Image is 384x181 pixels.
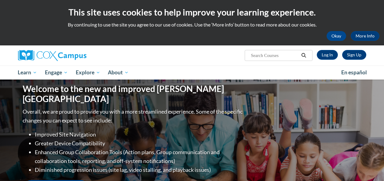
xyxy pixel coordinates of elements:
[76,69,100,76] span: Explore
[72,66,104,80] a: Explore
[341,69,367,76] span: En español
[14,66,41,80] a: Learn
[5,21,379,28] p: By continuing to use the site you agree to our use of cookies. Use the ‘More info’ button to read...
[299,52,308,59] button: Search
[35,148,244,165] li: Enhanced Group Collaboration Tools (Action plans, Group communication and collaboration tools, re...
[23,84,244,104] h1: Welcome to the new and improved [PERSON_NAME][GEOGRAPHIC_DATA]
[18,69,37,76] span: Learn
[108,69,129,76] span: About
[5,6,379,18] h2: This site uses cookies to help improve your learning experience.
[250,52,299,59] input: Search Courses
[23,107,244,125] p: Overall, we are proud to provide you with a more streamlined experience. Some of the specific cha...
[18,50,86,61] img: Cox Campus
[35,139,244,148] li: Greater Device Compatibility
[35,165,244,174] li: Diminished progression issues (site lag, video stalling, and playback issues)
[41,66,72,80] a: Engage
[13,66,371,80] div: Main menu
[45,69,68,76] span: Engage
[327,31,346,41] button: Okay
[35,130,244,139] li: Improved Site Navigation
[18,50,128,61] a: Cox Campus
[104,66,133,80] a: About
[351,31,379,41] a: More Info
[337,66,371,79] a: En español
[317,50,338,60] a: Log In
[342,50,366,60] a: Register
